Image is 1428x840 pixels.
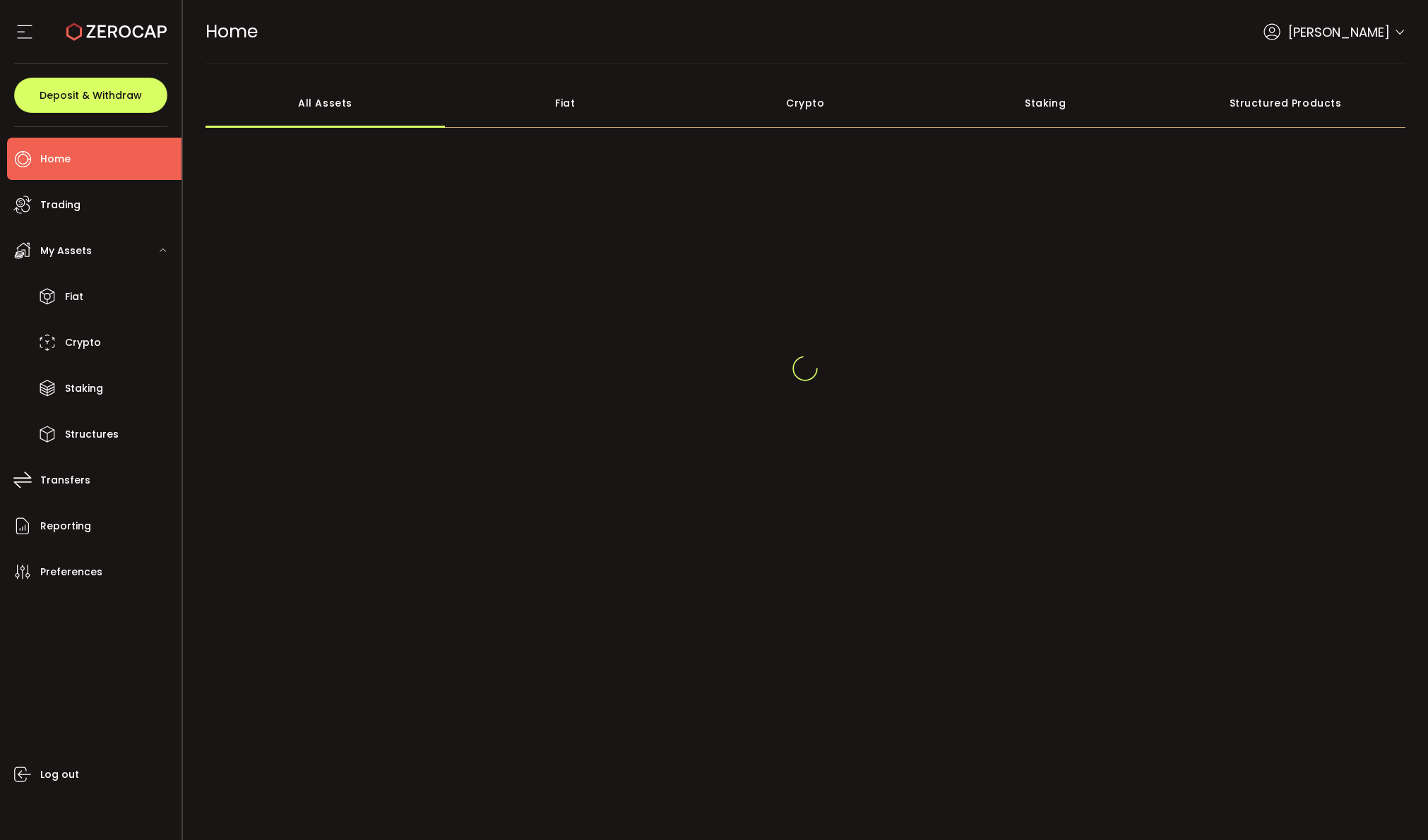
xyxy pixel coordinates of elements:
[206,19,258,44] span: Home
[65,332,101,353] span: Crypto
[40,470,90,491] span: Transfers
[40,90,142,100] span: Deposit & Withdraw
[65,424,119,445] span: Structures
[445,78,685,128] div: Fiat
[1165,78,1405,128] div: Structured Products
[40,764,79,785] span: Log out
[65,378,103,399] span: Staking
[40,195,81,215] span: Trading
[14,78,167,113] button: Deposit & Withdraw
[925,78,1165,128] div: Staking
[40,516,91,536] span: Reporting
[206,78,446,128] div: All Assets
[65,287,83,307] span: Fiat
[40,149,71,169] span: Home
[40,241,92,261] span: My Assets
[1288,23,1390,42] span: [PERSON_NAME]
[685,78,925,128] div: Crypto
[40,562,102,582] span: Preferences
